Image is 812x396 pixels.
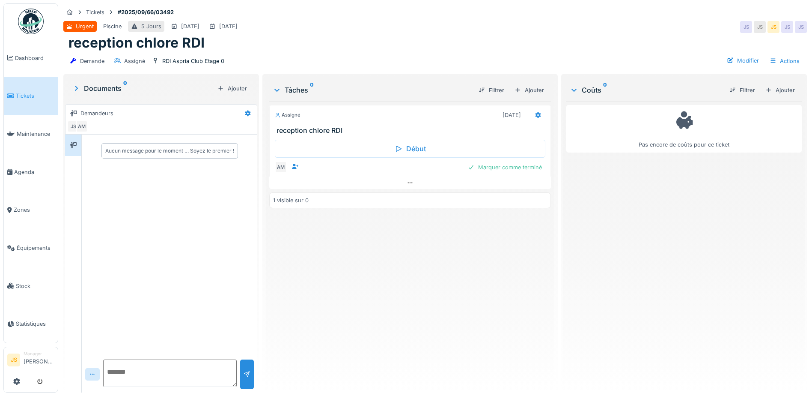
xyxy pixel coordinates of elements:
div: Urgent [76,22,94,30]
sup: 0 [603,85,607,95]
div: Filtrer [726,84,758,96]
div: [DATE] [181,22,199,30]
li: JS [7,354,20,366]
div: Filtrer [475,84,508,96]
div: AM [76,120,88,132]
div: Tickets [86,8,104,16]
span: Tickets [16,92,54,100]
div: Demandeurs [80,109,113,117]
a: JS Manager[PERSON_NAME] [7,351,54,371]
img: Badge_color-CXgf-gQk.svg [18,9,44,34]
span: Statistiques [16,320,54,328]
a: Agenda [4,153,58,191]
div: 1 visible sur 0 [273,196,309,204]
div: Assigné [275,111,300,119]
div: Ajouter [762,84,798,96]
sup: 0 [310,85,314,95]
div: 5 Jours [141,22,161,30]
h3: reception chlore RDI [277,126,547,135]
div: Début [275,140,545,158]
div: AM [275,161,287,173]
h1: reception chlore RDI [68,35,205,51]
div: Actions [766,55,803,67]
span: Stock [16,282,54,290]
a: Tickets [4,77,58,115]
div: Aucun message pour le moment … Soyez le premier ! [105,147,234,155]
div: JS [740,21,752,33]
div: Tâches [273,85,472,95]
div: Coûts [570,85,723,95]
span: Dashboard [15,54,54,62]
div: JS [795,21,807,33]
a: Équipements [4,229,58,267]
a: Zones [4,191,58,229]
div: JS [781,21,793,33]
span: Équipements [17,244,54,252]
div: [DATE] [503,111,521,119]
div: Assigné [124,57,145,65]
div: Demande [80,57,104,65]
div: JS [67,120,79,132]
span: Maintenance [17,130,54,138]
a: Stock [4,267,58,305]
a: Dashboard [4,39,58,77]
div: JS [754,21,766,33]
li: [PERSON_NAME] [24,351,54,369]
div: Ajouter [511,84,547,96]
a: Maintenance [4,115,58,153]
div: JS [767,21,779,33]
a: Statistiques [4,305,58,343]
div: Pas encore de coûts pour ce ticket [572,109,796,149]
span: Zones [14,206,54,214]
div: Documents [72,83,214,93]
div: Modifier [723,55,762,66]
div: [DATE] [219,22,238,30]
div: Piscine [103,22,122,30]
div: Marquer comme terminé [464,162,545,173]
sup: 0 [123,83,127,93]
div: Manager [24,351,54,357]
strong: #2025/09/66/03492 [114,8,177,16]
div: RDI Aspria Club Etage 0 [162,57,224,65]
div: Ajouter [214,83,250,94]
span: Agenda [14,168,54,176]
